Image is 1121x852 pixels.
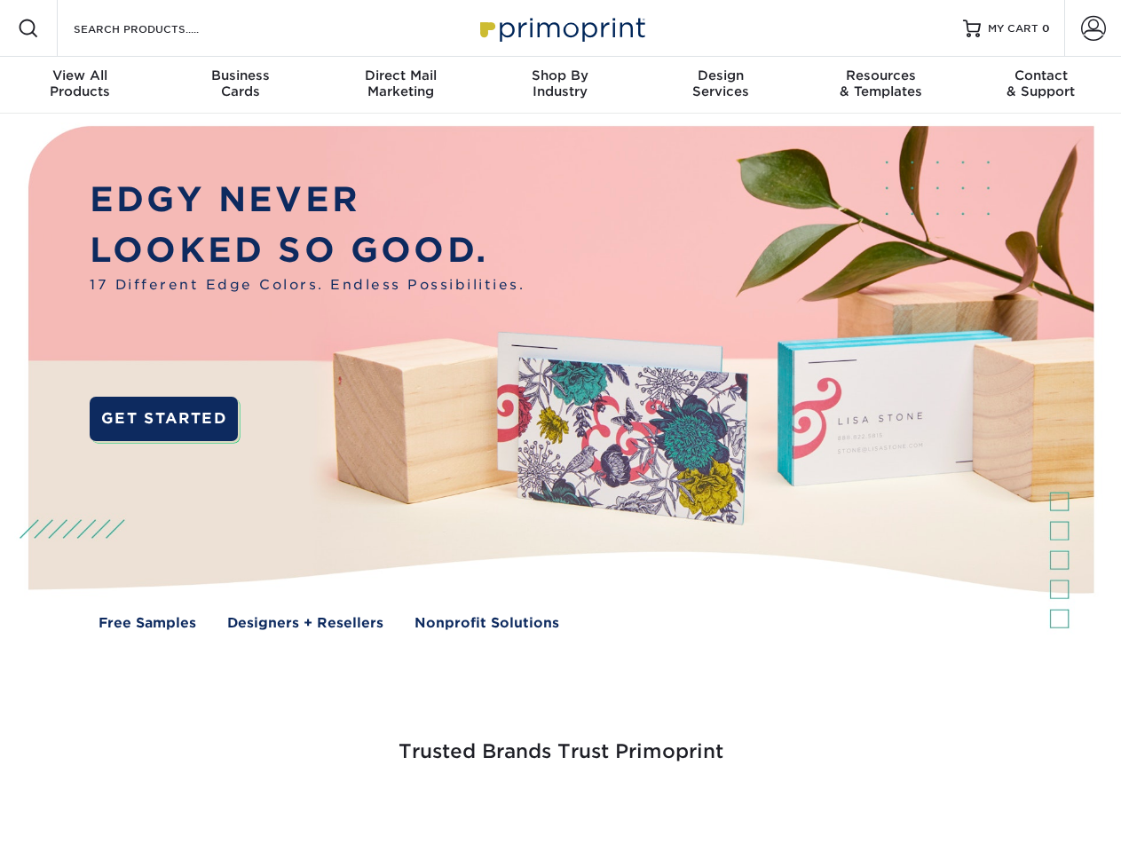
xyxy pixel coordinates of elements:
span: 17 Different Edge Colors. Endless Possibilities. [90,275,525,296]
a: Shop ByIndustry [480,57,640,114]
p: EDGY NEVER [90,175,525,225]
a: Contact& Support [961,57,1121,114]
a: Resources& Templates [801,57,960,114]
a: Direct MailMarketing [320,57,480,114]
span: MY CART [988,21,1038,36]
a: Free Samples [99,613,196,634]
div: Industry [480,67,640,99]
span: Contact [961,67,1121,83]
span: Design [641,67,801,83]
a: Nonprofit Solutions [414,613,559,634]
img: Primoprint [472,9,650,47]
span: Direct Mail [320,67,480,83]
input: SEARCH PRODUCTS..... [72,18,245,39]
div: & Support [961,67,1121,99]
span: 0 [1042,22,1050,35]
div: Marketing [320,67,480,99]
div: Services [641,67,801,99]
a: GET STARTED [90,397,238,441]
span: Resources [801,67,960,83]
p: LOOKED SO GOOD. [90,225,525,276]
span: Shop By [480,67,640,83]
div: & Templates [801,67,960,99]
a: BusinessCards [160,57,320,114]
h3: Trusted Brands Trust Primoprint [42,698,1080,785]
div: Cards [160,67,320,99]
a: DesignServices [641,57,801,114]
a: Designers + Resellers [227,613,383,634]
span: Business [160,67,320,83]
